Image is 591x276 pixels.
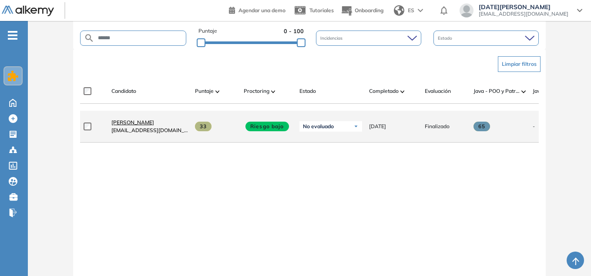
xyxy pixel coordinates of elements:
span: Incidencias [320,35,344,41]
span: Puntaje [195,87,214,95]
span: Agendar una demo [238,7,285,14]
img: [missing "en.ARROW_ALT" translation] [215,90,220,93]
span: Completado [369,87,399,95]
span: Onboarding [355,7,383,14]
img: [missing "en.ARROW_ALT" translation] [271,90,275,93]
span: Estado [299,87,316,95]
div: - [533,123,535,130]
a: Agendar una demo [229,4,285,15]
img: arrow [418,9,423,12]
span: 33 [195,122,212,131]
span: Tutoriales [309,7,334,14]
span: [DATE] [369,123,386,130]
span: No evaluado [303,123,334,130]
span: Riesgo bajo [245,122,289,131]
span: Java - POO y Patrones de Diseño [473,87,520,95]
a: [PERSON_NAME] [111,119,188,126]
span: Puntaje [198,27,217,35]
span: Candidato [111,87,136,95]
iframe: Chat Widget [547,234,591,276]
span: Finalizado [425,123,450,130]
span: 65 [473,122,490,131]
img: [missing "en.ARROW_ALT" translation] [400,90,405,93]
img: SEARCH_ALT [84,33,94,44]
span: Java - Desafio Técnico Temperaturas [533,87,579,95]
img: world [394,5,404,16]
img: Ícono de flecha [353,124,359,129]
span: ES [408,7,414,14]
span: Estado [438,35,454,41]
span: Evaluación [425,87,451,95]
button: Limpiar filtros [498,56,541,72]
span: Proctoring [244,87,269,95]
span: 0 - 100 [284,27,304,35]
span: [PERSON_NAME] [111,119,154,126]
div: Widget de chat [547,234,591,276]
div: Incidencias [316,31,421,46]
img: Logo [2,6,54,17]
button: Onboarding [341,1,383,20]
img: [missing "en.ARROW_ALT" translation] [521,90,526,93]
i: - [8,34,17,36]
span: [EMAIL_ADDRESS][DOMAIN_NAME] [111,126,188,134]
span: [DATE][PERSON_NAME] [479,3,568,10]
div: Estado [433,31,539,46]
span: [EMAIL_ADDRESS][DOMAIN_NAME] [479,10,568,17]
